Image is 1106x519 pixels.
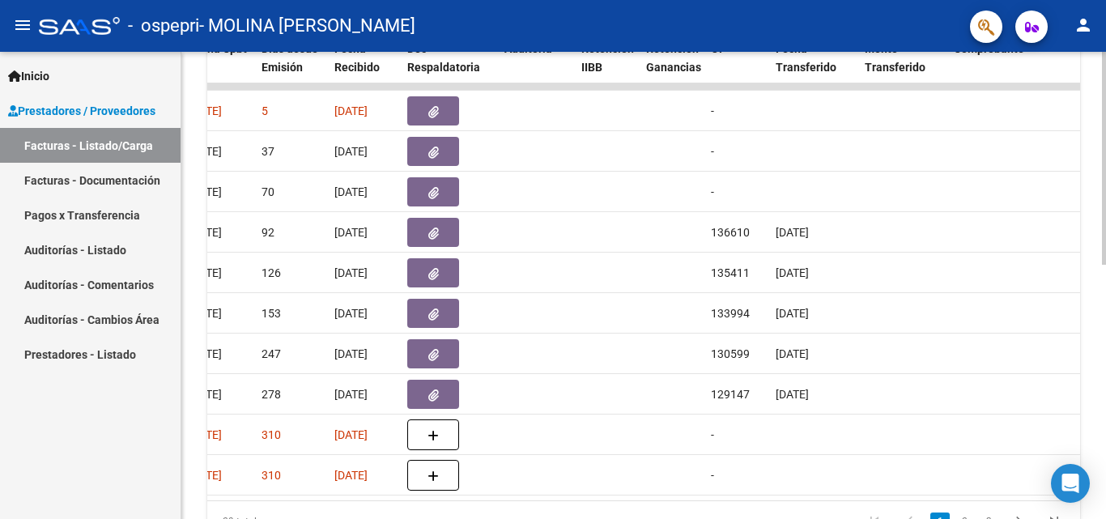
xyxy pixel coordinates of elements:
[334,469,368,482] span: [DATE]
[865,42,925,74] span: Monto Transferido
[407,42,480,74] span: Doc Respaldatoria
[776,266,809,279] span: [DATE]
[640,32,704,103] datatable-header-cell: Retención Ganancias
[334,347,368,360] span: [DATE]
[711,266,750,279] span: 135411
[704,32,769,103] datatable-header-cell: OP
[262,266,281,279] span: 126
[711,104,714,117] span: -
[711,347,750,360] span: 130599
[262,145,274,158] span: 37
[262,388,281,401] span: 278
[199,8,415,44] span: - MOLINA [PERSON_NAME]
[711,469,714,482] span: -
[711,226,750,239] span: 136610
[498,32,575,103] datatable-header-cell: Auditoria
[262,469,281,482] span: 310
[711,185,714,198] span: -
[334,145,368,158] span: [DATE]
[1051,464,1090,503] div: Open Intercom Messenger
[711,145,714,158] span: -
[334,307,368,320] span: [DATE]
[858,32,947,103] datatable-header-cell: Monto Transferido
[8,102,155,120] span: Prestadores / Proveedores
[13,15,32,35] mat-icon: menu
[262,226,274,239] span: 92
[262,104,268,117] span: 5
[334,104,368,117] span: [DATE]
[334,428,368,441] span: [DATE]
[776,307,809,320] span: [DATE]
[947,32,1093,103] datatable-header-cell: Comprobante
[328,32,401,103] datatable-header-cell: Fecha Recibido
[262,42,318,74] span: Días desde Emisión
[334,42,380,74] span: Fecha Recibido
[646,42,701,74] span: Retención Ganancias
[255,32,328,103] datatable-header-cell: Días desde Emisión
[334,226,368,239] span: [DATE]
[128,8,199,44] span: - ospepri
[581,42,634,74] span: Retencion IIBB
[262,347,281,360] span: 247
[1074,15,1093,35] mat-icon: person
[8,67,49,85] span: Inicio
[401,32,498,103] datatable-header-cell: Doc Respaldatoria
[711,428,714,441] span: -
[776,42,836,74] span: Fecha Transferido
[776,347,809,360] span: [DATE]
[711,307,750,320] span: 133994
[262,185,274,198] span: 70
[334,388,368,401] span: [DATE]
[262,428,281,441] span: 310
[575,32,640,103] datatable-header-cell: Retencion IIBB
[711,388,750,401] span: 129147
[776,226,809,239] span: [DATE]
[334,185,368,198] span: [DATE]
[334,266,368,279] span: [DATE]
[769,32,858,103] datatable-header-cell: Fecha Transferido
[262,307,281,320] span: 153
[776,388,809,401] span: [DATE]
[182,32,255,103] datatable-header-cell: Fecha Cpbt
